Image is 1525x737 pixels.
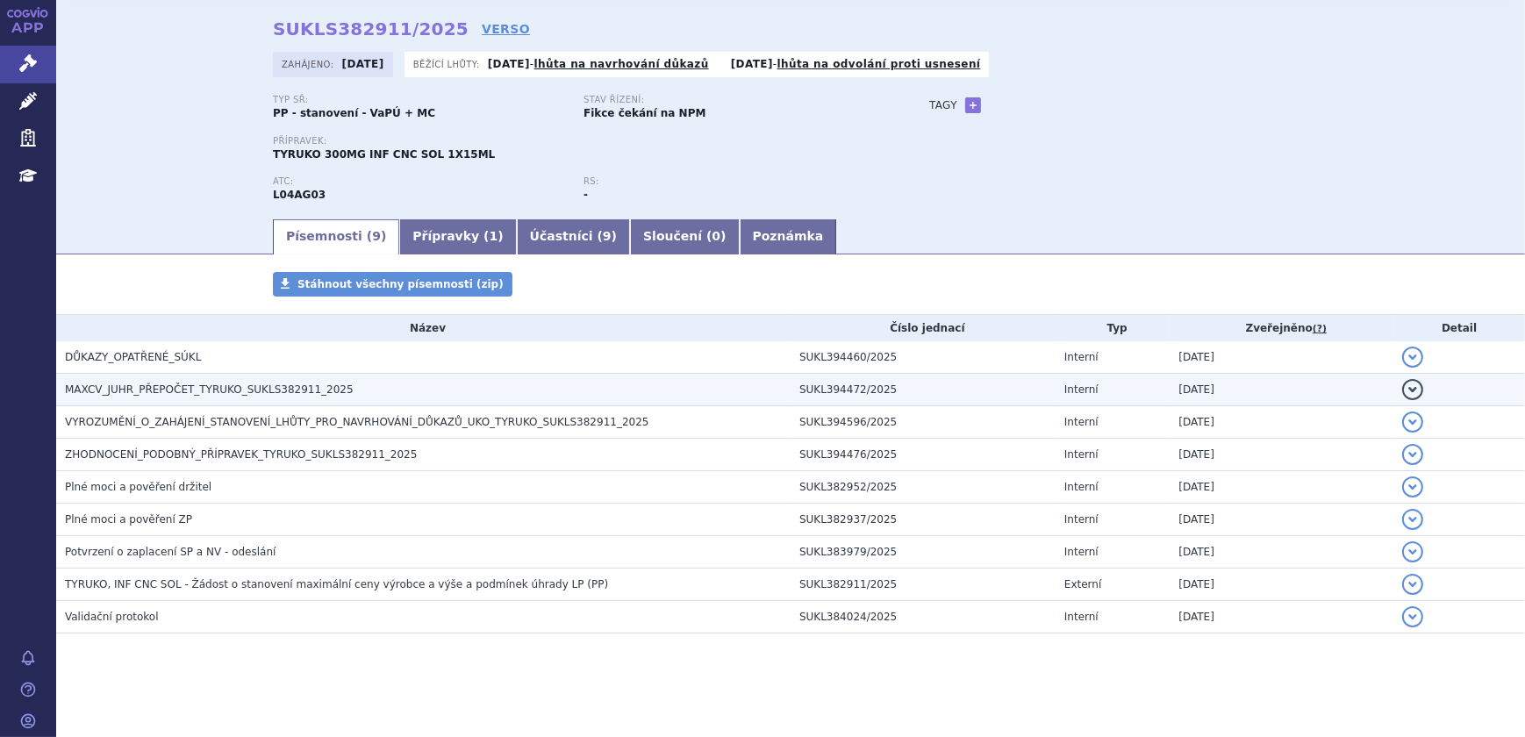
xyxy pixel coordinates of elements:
td: SUKL394460/2025 [791,341,1056,374]
th: Typ [1056,315,1170,341]
td: [DATE] [1170,374,1393,406]
td: SUKL382911/2025 [791,569,1056,601]
span: 0 [712,229,720,243]
a: Poznámka [740,219,837,254]
button: detail [1402,509,1423,530]
span: ZHODNOCENÍ_PODOBNÝ_PŘÍPRAVEK_TYRUKO_SUKLS382911_2025 [65,448,417,461]
td: [DATE] [1170,569,1393,601]
td: [DATE] [1170,406,1393,439]
span: Interní [1064,611,1099,623]
span: TYRUKO 300MG INF CNC SOL 1X15ML [273,148,495,161]
button: detail [1402,347,1423,368]
span: Validační protokol [65,611,159,623]
p: Typ SŘ: [273,95,566,105]
button: detail [1402,574,1423,595]
td: [DATE] [1170,601,1393,633]
td: SUKL394472/2025 [791,374,1056,406]
a: Účastníci (9) [517,219,630,254]
strong: [DATE] [731,58,773,70]
td: SUKL382937/2025 [791,504,1056,536]
a: Přípravky (1) [399,219,516,254]
strong: - [584,189,588,201]
p: RS: [584,176,877,187]
td: SUKL384024/2025 [791,601,1056,633]
strong: [DATE] [488,58,530,70]
abbr: (?) [1313,323,1327,335]
span: Interní [1064,481,1099,493]
td: SUKL383979/2025 [791,536,1056,569]
th: Detail [1393,315,1525,341]
strong: NATALIZUMAB [273,189,326,201]
p: Stav řízení: [584,95,877,105]
span: 1 [490,229,498,243]
span: Interní [1064,448,1099,461]
td: SUKL394476/2025 [791,439,1056,471]
td: SUKL394596/2025 [791,406,1056,439]
th: Číslo jednací [791,315,1056,341]
p: ATC: [273,176,566,187]
button: detail [1402,606,1423,627]
button: detail [1402,411,1423,433]
strong: SUKLS382911/2025 [273,18,469,39]
span: Stáhnout všechny písemnosti (zip) [297,278,504,290]
a: Sloučení (0) [630,219,739,254]
p: - [488,57,709,71]
span: Plné moci a pověření držitel [65,481,211,493]
button: detail [1402,444,1423,465]
td: [DATE] [1170,504,1393,536]
p: Přípravek: [273,136,894,147]
h3: Tagy [929,95,957,116]
td: [DATE] [1170,439,1393,471]
span: Plné moci a pověření ZP [65,513,192,526]
p: - [731,57,981,71]
th: Název [56,315,791,341]
span: 9 [603,229,612,243]
button: detail [1402,379,1423,400]
a: lhůta na odvolání proti usnesení [777,58,981,70]
strong: [DATE] [342,58,384,70]
span: DŮKAZY_OPATŘENÉ_SÚKL [65,351,201,363]
span: TYRUKO, INF CNC SOL - Žádost o stanovení maximální ceny výrobce a výše a podmínek úhrady LP (PP) [65,578,608,590]
span: Interní [1064,351,1099,363]
span: Interní [1064,416,1099,428]
span: Zahájeno: [282,57,337,71]
a: lhůta na navrhování důkazů [534,58,709,70]
strong: Fikce čekání na NPM [584,107,705,119]
span: MAXCV_JUHR_PŘEPOČET_TYRUKO_SUKLS382911_2025 [65,383,354,396]
td: SUKL382952/2025 [791,471,1056,504]
span: Běžící lhůty: [413,57,483,71]
a: Písemnosti (9) [273,219,399,254]
span: Interní [1064,383,1099,396]
span: Interní [1064,513,1099,526]
span: VYROZUMĚNÍ_O_ZAHÁJENÍ_STANOVENÍ_LHŮTY_PRO_NAVRHOVÁNÍ_DŮKAZŮ_UKO_TYRUKO_SUKLS382911_2025 [65,416,649,428]
th: Zveřejněno [1170,315,1393,341]
span: 9 [372,229,381,243]
a: VERSO [482,20,530,38]
td: [DATE] [1170,341,1393,374]
td: [DATE] [1170,471,1393,504]
span: Externí [1064,578,1101,590]
a: + [965,97,981,113]
strong: PP - stanovení - VaPÚ + MC [273,107,435,119]
button: detail [1402,476,1423,497]
button: detail [1402,541,1423,562]
td: [DATE] [1170,536,1393,569]
span: Interní [1064,546,1099,558]
a: Stáhnout všechny písemnosti (zip) [273,272,512,297]
span: Potvrzení o zaplacení SP a NV - odeslání [65,546,276,558]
